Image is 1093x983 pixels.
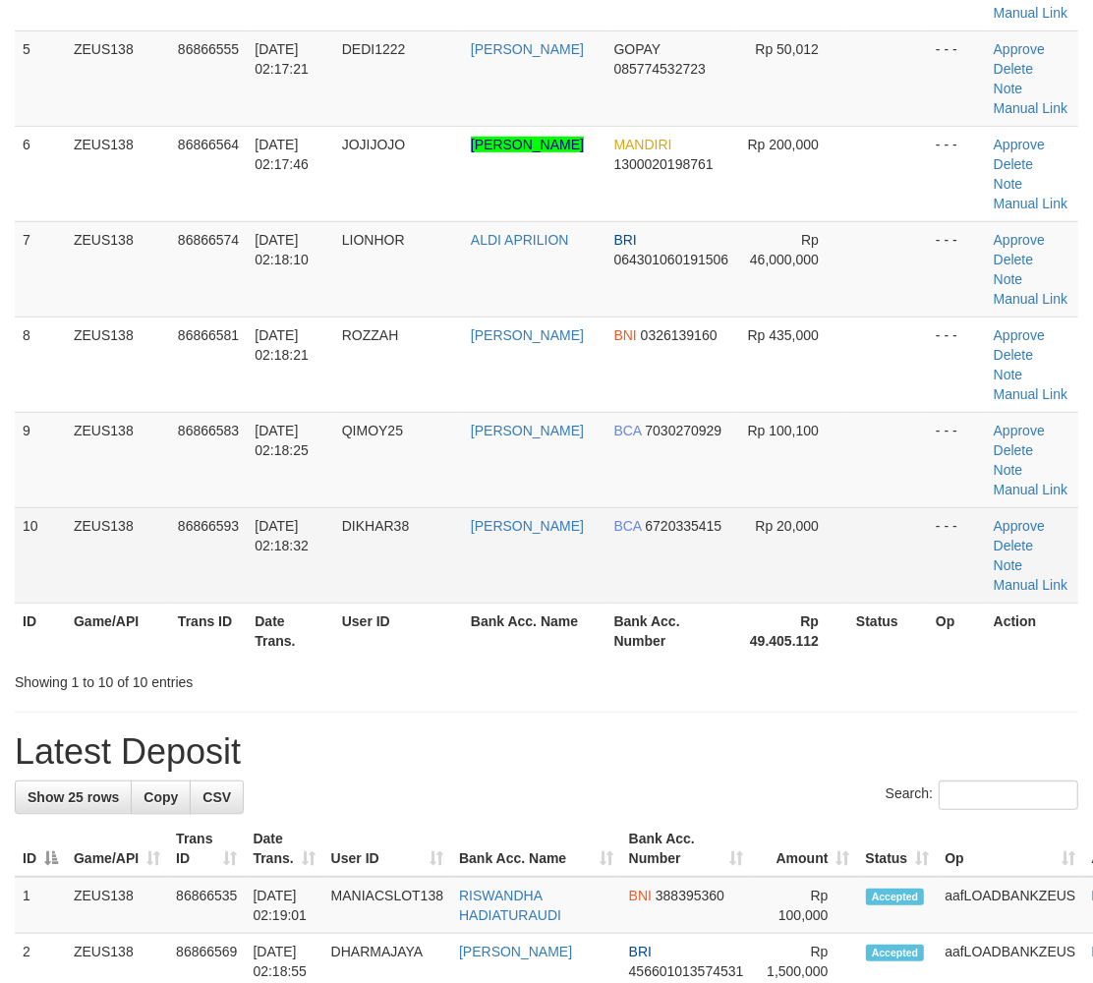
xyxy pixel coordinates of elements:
span: 86866574 [178,232,239,248]
a: Delete [994,347,1033,363]
span: Copy [144,789,178,805]
th: ID [15,603,66,659]
td: 1 [15,877,66,934]
span: 86866564 [178,137,239,152]
th: Amount: activate to sort column ascending [751,821,857,877]
h1: Latest Deposit [15,732,1078,772]
a: [PERSON_NAME] [471,518,584,534]
span: Copy 388395360 to clipboard [656,888,724,903]
a: [PERSON_NAME] [459,944,572,959]
span: Copy 0326139160 to clipboard [641,327,718,343]
span: Rp 46,000,000 [750,232,819,267]
span: JOJIJOJO [342,137,406,152]
th: Date Trans.: activate to sort column ascending [245,821,322,877]
a: [PERSON_NAME] [471,327,584,343]
td: 10 [15,507,66,603]
span: DEDI1222 [342,41,406,57]
th: Rp 49.405.112 [738,603,849,659]
span: Copy 6720335415 to clipboard [645,518,721,534]
th: Game/API: activate to sort column ascending [66,821,168,877]
span: 86866583 [178,423,239,438]
td: - - - [928,412,986,507]
a: Note [994,81,1023,96]
a: [PERSON_NAME] [471,41,584,57]
span: Copy 7030270929 to clipboard [645,423,721,438]
span: [DATE] 02:17:46 [255,137,309,172]
td: MANIACSLOT138 [323,877,451,934]
th: Game/API [66,603,170,659]
span: 86866593 [178,518,239,534]
span: Copy 456601013574531 to clipboard [629,963,744,979]
td: 5 [15,30,66,126]
td: - - - [928,221,986,317]
th: Bank Acc. Number: activate to sort column ascending [621,821,752,877]
span: BNI [614,327,637,343]
span: Show 25 rows [28,789,119,805]
th: ID: activate to sort column descending [15,821,66,877]
td: 8 [15,317,66,412]
a: Copy [131,781,191,814]
span: GOPAY [614,41,661,57]
td: aafLOADBANKZEUS [937,877,1083,934]
span: BNI [629,888,652,903]
td: ZEUS138 [66,507,170,603]
td: - - - [928,317,986,412]
td: - - - [928,507,986,603]
td: - - - [928,30,986,126]
th: Bank Acc. Name [463,603,606,659]
td: ZEUS138 [66,412,170,507]
a: Show 25 rows [15,781,132,814]
td: ZEUS138 [66,30,170,126]
span: ROZZAH [342,327,399,343]
a: Note [994,367,1023,382]
a: Note [994,176,1023,192]
a: Manual Link [994,100,1068,116]
label: Search: [886,781,1078,810]
td: ZEUS138 [66,877,168,934]
a: Delete [994,442,1033,458]
td: Rp 100,000 [751,877,857,934]
a: CSV [190,781,244,814]
a: Delete [994,252,1033,267]
span: CSV [202,789,231,805]
span: Copy 064301060191506 to clipboard [614,252,729,267]
span: Rp 100,100 [748,423,819,438]
th: Trans ID [170,603,247,659]
a: Manual Link [994,577,1068,593]
a: Note [994,271,1023,287]
span: Rp 200,000 [748,137,819,152]
td: ZEUS138 [66,221,170,317]
span: [DATE] 02:18:32 [255,518,309,553]
th: Action [986,603,1078,659]
span: MANDIRI [614,137,672,152]
td: ZEUS138 [66,126,170,221]
td: - - - [928,126,986,221]
div: Showing 1 to 10 of 10 entries [15,665,440,692]
span: BCA [614,423,642,438]
a: [PERSON_NAME] [471,423,584,438]
th: User ID: activate to sort column ascending [323,821,451,877]
a: Manual Link [994,291,1068,307]
td: ZEUS138 [66,317,170,412]
td: 7 [15,221,66,317]
a: Manual Link [994,482,1068,497]
a: [PERSON_NAME] [471,137,584,152]
td: [DATE] 02:19:01 [245,877,322,934]
span: 86866581 [178,327,239,343]
span: BCA [614,518,642,534]
span: Rp 50,012 [755,41,819,57]
span: DIKHAR38 [342,518,409,534]
a: Approve [994,232,1045,248]
td: 86866535 [168,877,245,934]
a: Approve [994,41,1045,57]
a: Note [994,557,1023,573]
a: Approve [994,137,1045,152]
th: Op: activate to sort column ascending [937,821,1083,877]
a: Note [994,462,1023,478]
th: Trans ID: activate to sort column ascending [168,821,245,877]
span: 86866555 [178,41,239,57]
span: [DATE] 02:17:21 [255,41,309,77]
span: Copy 1300020198761 to clipboard [614,156,714,172]
span: Rp 435,000 [748,327,819,343]
a: Approve [994,518,1045,534]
